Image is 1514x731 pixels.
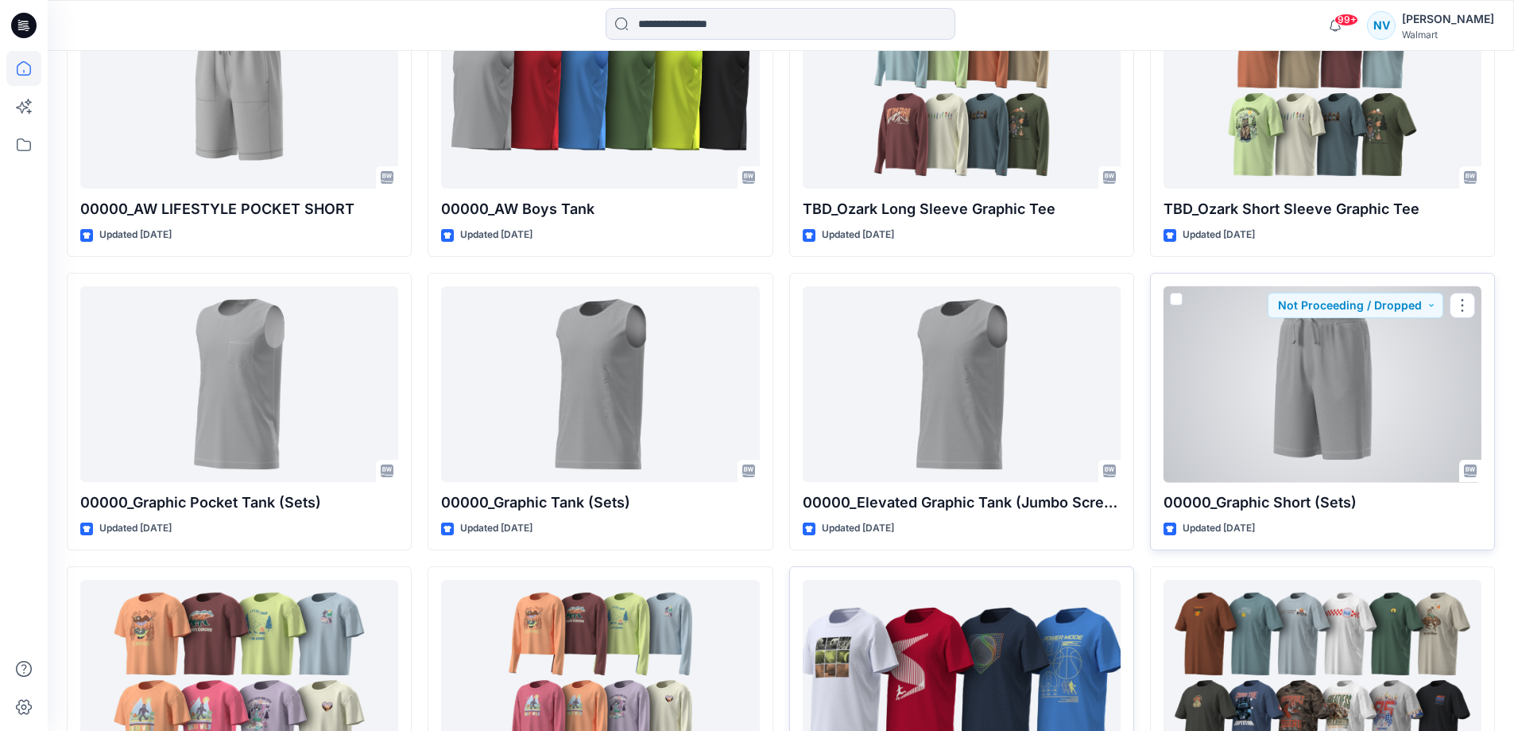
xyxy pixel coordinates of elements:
p: Updated [DATE] [822,227,894,243]
p: 00000_Graphic Short (Sets) [1164,492,1481,514]
p: TBD_Ozark Short Sleeve Graphic Tee [1164,198,1481,220]
p: 00000_Graphic Tank (Sets) [441,492,759,514]
p: Updated [DATE] [99,227,172,243]
p: Updated [DATE] [99,520,172,537]
p: TBD_Ozark Long Sleeve Graphic Tee [803,198,1121,220]
a: 00000_Graphic Pocket Tank (Sets) [80,286,398,483]
p: Updated [DATE] [460,520,532,537]
a: 00000_Graphic Tank (Sets) [441,286,759,483]
div: NV [1367,11,1396,40]
p: Updated [DATE] [822,520,894,537]
p: 00000_Elevated Graphic Tank (Jumbo Screens) [803,492,1121,514]
p: Updated [DATE] [1183,227,1255,243]
a: 00000_Graphic Short (Sets) [1164,286,1481,483]
p: 00000_Graphic Pocket Tank (Sets) [80,492,398,514]
span: 99+ [1334,14,1358,26]
a: 00000_Elevated Graphic Tank (Jumbo Screens) [803,286,1121,483]
div: Walmart [1402,29,1494,41]
p: Updated [DATE] [1183,520,1255,537]
p: 00000_AW Boys Tank [441,198,759,220]
p: 00000_AW LIFESTYLE POCKET SHORT [80,198,398,220]
div: [PERSON_NAME] [1402,10,1494,29]
p: Updated [DATE] [460,227,532,243]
